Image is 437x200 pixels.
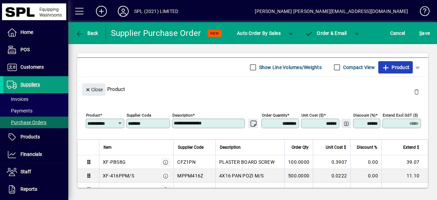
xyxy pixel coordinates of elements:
[20,47,30,52] span: POS
[219,159,274,165] span: PLASTER BOARD SCREW
[111,28,201,39] div: Supplier Purchase Order
[292,144,309,151] span: Order Qty
[220,144,241,151] span: Description
[3,146,68,163] a: Financials
[302,27,350,39] button: Order & Email
[284,169,313,183] td: 500.0000
[381,183,428,196] td: 37.35
[262,113,287,118] mat-label: Order Quantity
[77,77,428,102] div: Product
[418,27,432,39] button: Save
[86,113,100,118] mat-label: Product
[353,113,376,118] mat-label: Discount (%)
[255,6,408,17] div: [PERSON_NAME] [PERSON_NAME][EMAIL_ADDRESS][DOMAIN_NAME]
[382,62,409,73] span: Product
[313,183,350,196] td: 0.0747
[173,169,215,183] td: MPPM416Z
[3,181,68,198] a: Reports
[383,113,418,118] mat-label: Extend excl GST ($)
[7,120,46,125] span: Purchase Orders
[342,64,375,71] label: Compact View
[357,144,377,151] span: Discount %
[3,163,68,181] a: Staff
[3,59,68,76] a: Customers
[378,61,413,74] button: Product
[85,84,103,95] span: Close
[419,30,422,36] span: S
[326,144,346,151] span: Unit Cost $
[350,183,381,196] td: 0.00
[415,1,428,24] a: Knowledge Base
[3,129,68,146] a: Products
[127,113,151,118] mat-label: Supplier Code
[82,83,105,96] button: Close
[3,41,68,58] a: POS
[74,27,100,39] button: Back
[350,155,381,169] td: 0.00
[350,169,381,183] td: 0.00
[173,183,215,196] td: NQPSM6Z
[313,155,350,169] td: 0.3907
[81,86,107,92] app-page-header-button: Close
[403,144,419,151] span: Extend $
[381,169,428,183] td: 11.10
[75,30,98,36] span: Back
[284,183,313,196] td: 500.0000
[219,172,264,179] span: 4X16 PAN POZI M/S
[408,89,425,95] app-page-header-button: Delete
[134,6,178,17] div: SPL (2021) LIMITED
[103,159,126,165] div: XF-PBS8G
[3,93,68,105] a: Invoices
[20,169,31,174] span: Staff
[258,64,322,71] label: Show Line Volumes/Weights
[3,117,68,128] a: Purchase Orders
[68,27,106,39] app-page-header-button: Back
[419,28,430,39] span: ave
[20,186,37,192] span: Reports
[7,96,28,102] span: Invoices
[389,27,407,39] button: Cancel
[237,28,281,39] span: Auto Order By Sales
[178,144,203,151] span: Supplier Code
[219,186,256,193] span: M6 SQ NUT ZINC
[7,108,32,114] span: Payments
[305,30,347,36] span: Order & Email
[390,28,405,39] span: Cancel
[103,144,112,151] span: Item
[313,169,350,183] td: 0.0222
[172,113,193,118] mat-label: Description
[3,105,68,117] a: Payments
[20,29,33,35] span: Home
[3,24,68,41] a: Home
[234,27,284,39] button: Auto Order By Sales
[103,172,134,179] div: XF-416PPM/S
[210,31,219,36] span: NEW
[90,5,112,17] button: Add
[20,134,40,139] span: Products
[408,83,425,100] button: Delete
[341,119,351,128] button: Change Price Levels
[112,5,134,17] button: Profile
[301,113,324,118] mat-label: Unit Cost ($)
[173,155,215,169] td: CFZ1PN
[381,155,428,169] td: 39.07
[103,186,126,193] div: XF-6SQNZ
[20,82,40,87] span: Suppliers
[284,155,313,169] td: 100.0000
[20,64,44,70] span: Customers
[20,151,42,157] span: Financials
